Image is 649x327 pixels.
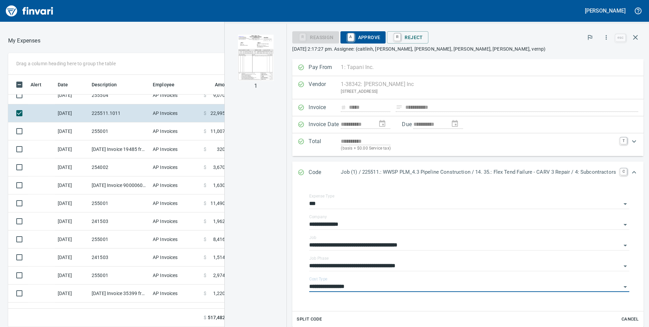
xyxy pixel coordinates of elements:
[204,200,206,207] span: $
[213,254,232,261] span: 1,514.21
[340,31,386,44] button: AApprove
[309,256,329,260] label: Job Phase
[292,133,644,156] div: Expand
[55,266,89,285] td: [DATE]
[295,314,323,325] button: Split Code
[204,218,206,225] span: $
[55,104,89,122] td: [DATE]
[210,110,232,117] span: 22,995.00
[150,285,201,303] td: AP Invoices
[204,290,206,297] span: $
[8,37,40,45] p: My Expenses
[394,33,401,41] a: R
[213,236,232,243] span: 8,416.00
[150,303,201,321] td: AP Invoices
[150,230,201,248] td: AP Invoices
[204,182,206,189] span: $
[55,86,89,104] td: [DATE]
[150,140,201,158] td: AP Invoices
[153,81,174,89] span: Employee
[150,212,201,230] td: AP Invoices
[615,34,626,41] a: esc
[204,110,206,117] span: $
[31,81,50,89] span: Alert
[89,248,150,266] td: 241503
[309,236,316,240] label: Job
[292,46,644,52] p: [DATE] 2:17:27 pm. Assignee: (caitlinh, [PERSON_NAME], [PERSON_NAME], [PERSON_NAME], [PERSON_NAME...
[8,37,40,45] nav: breadcrumb
[213,272,232,279] span: 2,974.00
[620,241,630,250] button: Open
[204,314,206,321] span: $
[620,220,630,229] button: Open
[309,277,328,281] label: Cost Type
[150,194,201,212] td: AP Invoices
[92,81,126,89] span: Description
[89,194,150,212] td: 255001
[150,86,201,104] td: AP Invoices
[204,272,206,279] span: $
[309,168,341,177] p: Code
[89,122,150,140] td: 255001
[89,158,150,176] td: 254002
[89,303,150,321] td: [DATE] Invoice D2502725 from MESA Products Inc (1-22431)
[614,29,644,46] span: Close invoice
[309,215,327,219] label: Company
[150,122,201,140] td: AP Invoices
[620,261,630,271] button: Open
[16,60,116,67] p: Drag a column heading here to group the table
[55,248,89,266] td: [DATE]
[297,315,322,323] span: Split Code
[392,32,423,43] span: Reject
[582,30,597,45] button: Flag
[619,314,641,325] button: Cancel
[89,86,150,104] td: 255504
[585,7,626,14] h5: [PERSON_NAME]
[346,32,381,43] span: Approve
[58,81,77,89] span: Date
[204,146,206,153] span: $
[204,92,206,99] span: $
[309,137,341,152] p: Total
[204,128,206,135] span: $
[89,230,150,248] td: 255001
[292,161,644,184] div: Expand
[213,182,232,189] span: 1,630.00
[341,168,616,176] p: Job (1) / 225511.: WWSP PLM_4.3 Pipeline Construction / 14. 35.: Flex Tend Failure - CARV 3 Repai...
[92,81,117,89] span: Description
[208,314,232,321] span: 517,482.61
[348,33,354,41] a: A
[4,3,55,19] img: Finvari
[620,137,627,144] a: T
[89,104,150,122] td: 225511.1011
[210,128,232,135] span: 11,007.16
[150,248,201,266] td: AP Invoices
[150,104,201,122] td: AP Invoices
[55,230,89,248] td: [DATE]
[204,254,206,261] span: $
[55,176,89,194] td: [DATE]
[620,168,627,175] a: C
[89,266,150,285] td: 255001
[31,81,41,89] span: Alert
[210,200,232,207] span: 11,490.40
[213,290,232,297] span: 1,220.00
[150,176,201,194] td: AP Invoices
[55,140,89,158] td: [DATE]
[55,158,89,176] td: [DATE]
[204,164,206,171] span: $
[213,164,232,171] span: 3,670.73
[55,285,89,303] td: [DATE]
[217,146,232,153] span: 320.00
[583,5,627,16] button: [PERSON_NAME]
[341,145,616,152] p: (basis + $0.00 Service tax)
[206,81,232,89] span: Amount
[213,92,232,99] span: 9,070.24
[89,176,150,194] td: [DATE] Invoice 9000060918 from Oldcastle Precast Inc. (1-11232)
[55,194,89,212] td: [DATE]
[215,81,232,89] span: Amount
[620,199,630,209] button: Open
[55,212,89,230] td: [DATE]
[309,194,334,198] label: Expense Type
